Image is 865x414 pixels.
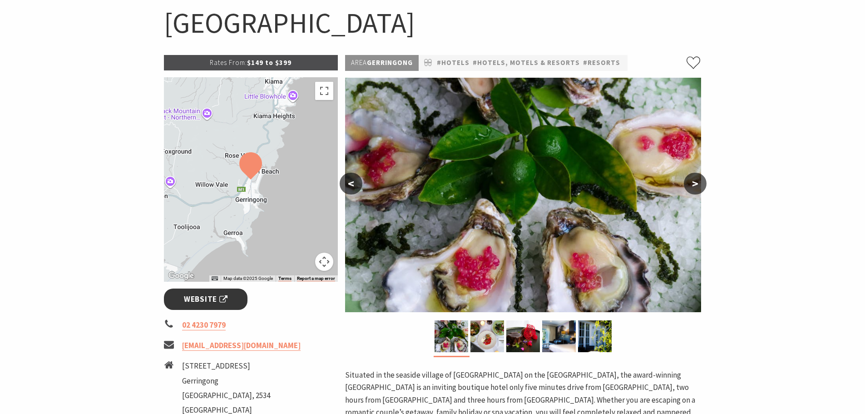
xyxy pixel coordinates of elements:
[184,293,227,305] span: Website
[297,276,335,281] a: Report a map error
[182,320,226,330] a: 02 4230 7979
[578,320,612,352] img: Restaurant
[435,320,468,352] img: Bella Char Dining
[583,57,620,69] a: #Resorts
[164,55,338,70] p: $149 to $399
[182,360,270,372] li: [STREET_ADDRESS]
[212,275,218,282] button: Keyboard shortcuts
[345,55,419,71] p: Gerringong
[182,375,270,387] li: Gerringong
[182,340,301,351] a: [EMAIL_ADDRESS][DOMAIN_NAME]
[164,289,248,310] a: Website
[278,276,292,281] a: Terms (opens in new tab)
[437,57,470,69] a: #Hotels
[164,5,702,41] h1: [GEOGRAPHIC_DATA]
[542,320,576,352] img: Mercure Gerringong Rooms
[166,270,196,282] a: Open this area in Google Maps (opens a new window)
[351,58,367,67] span: Area
[473,57,580,69] a: #Hotels, Motels & Resorts
[684,173,707,195] button: >
[223,276,273,281] span: Map data ©2025 Google
[315,82,333,100] button: Toggle fullscreen view
[340,173,362,195] button: <
[182,389,270,402] li: [GEOGRAPHIC_DATA], 2534
[166,270,196,282] img: Google
[315,253,333,271] button: Map camera controls
[345,78,701,312] img: Bella Char Dining
[470,320,504,352] img: Bella Char Dining
[506,320,540,352] img: Bella Char Dining
[210,58,247,67] span: Rates From:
